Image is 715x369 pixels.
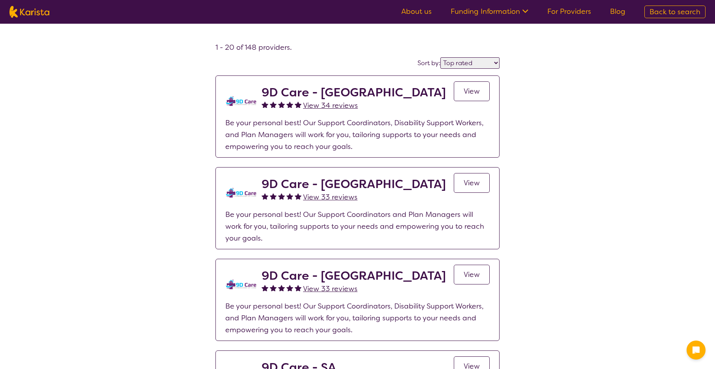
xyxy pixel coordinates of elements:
[270,284,277,291] img: fullstar
[262,193,268,200] img: fullstar
[262,101,268,108] img: fullstar
[464,87,480,96] span: View
[303,101,358,110] span: View 34 reviews
[278,101,285,108] img: fullstar
[286,193,293,200] img: fullstar
[270,101,277,108] img: fullstar
[401,7,432,16] a: About us
[262,269,446,283] h2: 9D Care - [GEOGRAPHIC_DATA]
[454,265,490,284] a: View
[225,117,490,152] p: Be your personal best! Our Support Coordinators, Disability Support Workers, and Plan Managers wi...
[303,284,357,294] span: View 33 reviews
[295,193,301,200] img: fullstar
[215,43,500,52] h4: 1 - 20 of 148 providers .
[610,7,625,16] a: Blog
[417,59,440,67] label: Sort by:
[225,85,257,117] img: zklkmrpc7cqrnhnbeqm0.png
[225,269,257,300] img: l4aty9ni5vo8flrqveaj.png
[278,284,285,291] img: fullstar
[9,6,49,18] img: Karista logo
[547,7,591,16] a: For Providers
[303,192,357,202] span: View 33 reviews
[644,6,706,18] a: Back to search
[262,85,446,100] h2: 9D Care - [GEOGRAPHIC_DATA]
[649,7,700,17] span: Back to search
[295,101,301,108] img: fullstar
[303,191,357,203] a: View 33 reviews
[262,177,446,191] h2: 9D Care - [GEOGRAPHIC_DATA]
[262,284,268,291] img: fullstar
[295,284,301,291] img: fullstar
[303,283,357,295] a: View 33 reviews
[278,193,285,200] img: fullstar
[286,101,293,108] img: fullstar
[303,100,358,111] a: View 34 reviews
[286,284,293,291] img: fullstar
[225,177,257,209] img: udoxtvw1zwmha9q2qzsy.png
[454,173,490,193] a: View
[270,193,277,200] img: fullstar
[225,300,490,336] p: Be your personal best! Our Support Coordinators, Disability Support Workers, and Plan Managers wi...
[225,209,490,244] p: Be your personal best! Our Support Coordinators and Plan Managers will work for you, tailoring su...
[464,270,480,279] span: View
[464,178,480,188] span: View
[454,81,490,101] a: View
[451,7,528,16] a: Funding Information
